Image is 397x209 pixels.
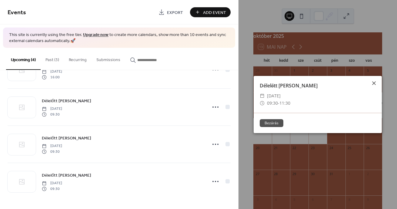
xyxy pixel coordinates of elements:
a: Délelőtt [PERSON_NAME] [42,135,91,142]
div: ​ [260,92,265,100]
span: This site is currently using the free tier. to create more calendars, show more than 10 events an... [9,32,229,44]
span: Export [167,9,183,16]
span: 11:30 [279,100,290,106]
span: Délelőtt [PERSON_NAME] [42,172,91,179]
button: Submissions [92,48,125,69]
button: Upcoming (4) [6,48,41,70]
span: 09:30 [42,149,62,154]
a: Délelőtt [PERSON_NAME] [42,97,91,104]
span: 09:30 [42,186,62,191]
button: Past (3) [41,48,64,69]
span: - [278,100,279,106]
span: [DATE] [42,143,62,149]
span: [DATE] [42,69,62,74]
a: Export [154,7,188,17]
span: 16:00 [42,74,62,80]
span: [DATE] [267,92,281,100]
span: [DATE] [42,181,62,186]
span: 09:30 [42,112,62,117]
span: Add Event [203,9,226,16]
button: Bezárás [260,119,283,127]
span: Events [8,7,26,18]
a: Upgrade now [83,31,108,39]
span: [DATE] [42,106,62,112]
span: 09:30 [267,100,278,106]
a: Délelőtt [PERSON_NAME] [42,172,91,179]
button: Recurring [64,48,92,69]
div: ​ [260,100,265,107]
div: Délelőtt [PERSON_NAME] [254,82,382,89]
button: Add Event [190,7,231,17]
